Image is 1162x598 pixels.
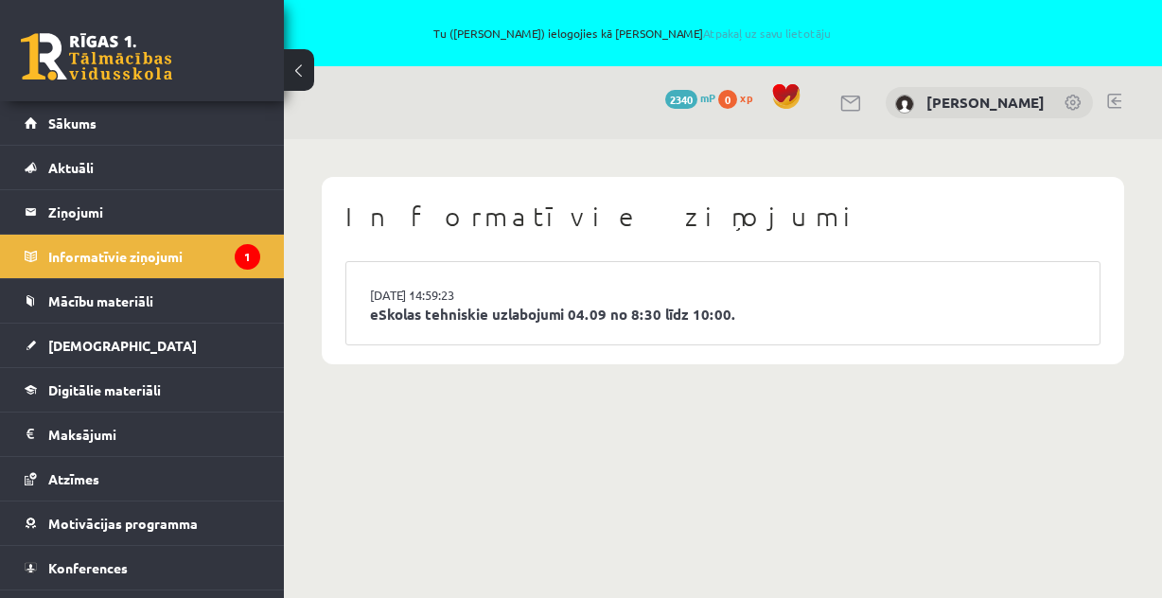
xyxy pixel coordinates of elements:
span: [DEMOGRAPHIC_DATA] [48,337,197,354]
a: Konferences [25,546,260,589]
span: Mācību materiāli [48,292,153,309]
a: Motivācijas programma [25,501,260,545]
a: [DEMOGRAPHIC_DATA] [25,324,260,367]
a: Ziņojumi [25,190,260,234]
a: Sākums [25,101,260,145]
legend: Ziņojumi [48,190,260,234]
a: [DATE] 14:59:23 [370,286,512,305]
a: 0 xp [718,90,762,105]
span: mP [700,90,715,105]
a: Rīgas 1. Tālmācības vidusskola [21,33,172,80]
a: Digitālie materiāli [25,368,260,412]
span: Konferences [48,559,128,576]
a: Informatīvie ziņojumi1 [25,235,260,278]
span: xp [740,90,752,105]
a: Mācību materiāli [25,279,260,323]
span: Digitālie materiāli [48,381,161,398]
a: 2340 mP [665,90,715,105]
a: eSkolas tehniskie uzlabojumi 04.09 no 8:30 līdz 10:00. [370,304,1076,325]
span: 0 [718,90,737,109]
span: Sākums [48,114,97,132]
legend: Maksājumi [48,413,260,456]
span: Aktuāli [48,159,94,176]
h1: Informatīvie ziņojumi [345,201,1100,233]
a: Atpakaļ uz savu lietotāju [703,26,831,41]
i: 1 [235,244,260,270]
span: Motivācijas programma [48,515,198,532]
span: Atzīmes [48,470,99,487]
span: 2340 [665,90,697,109]
a: Maksājumi [25,413,260,456]
img: Matīss Liepiņš [895,95,914,114]
span: Tu ([PERSON_NAME]) ielogojies kā [PERSON_NAME] [218,27,1046,39]
legend: Informatīvie ziņojumi [48,235,260,278]
a: [PERSON_NAME] [926,93,1045,112]
a: Atzīmes [25,457,260,501]
a: Aktuāli [25,146,260,189]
